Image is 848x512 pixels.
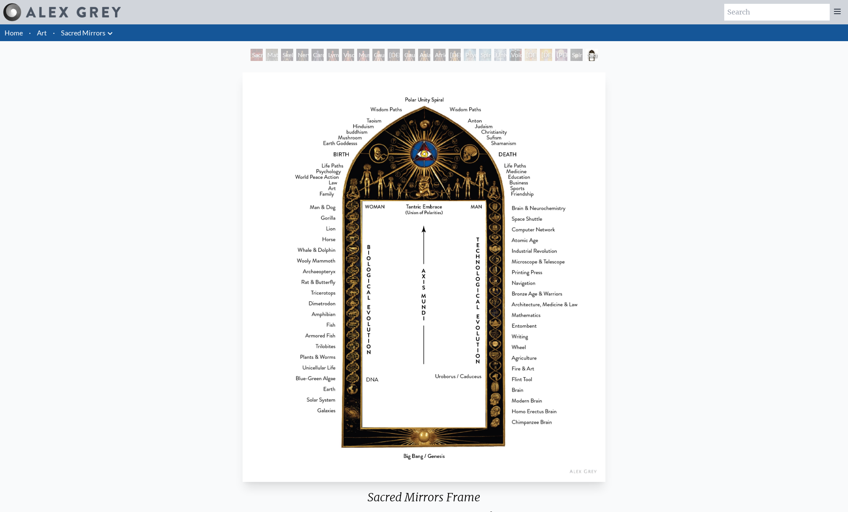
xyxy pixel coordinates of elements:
[403,49,415,61] div: Caucasian Man
[281,49,293,61] div: Skeletal System
[509,49,522,61] div: Void Clear Light
[266,49,278,61] div: Material World
[240,490,608,510] div: Sacred Mirrors Frame
[327,49,339,61] div: Lymphatic System
[5,29,23,37] a: Home
[555,49,567,61] div: [PERSON_NAME]
[494,49,506,61] div: Universal Mind Lattice
[357,49,369,61] div: Muscle System
[372,49,385,61] div: Caucasian Woman
[464,49,476,61] div: Psychic Energy System
[388,49,400,61] div: [DEMOGRAPHIC_DATA] Woman
[525,49,537,61] div: [DEMOGRAPHIC_DATA]
[449,49,461,61] div: [DEMOGRAPHIC_DATA] Woman
[342,49,354,61] div: Viscera
[540,49,552,61] div: [DEMOGRAPHIC_DATA]
[418,49,430,61] div: Asian Man
[296,49,308,61] div: Nervous System
[724,4,830,21] input: Search
[586,49,598,61] div: Sacred Mirrors Frame
[570,49,583,61] div: Spiritual World
[26,24,34,41] li: ·
[251,49,263,61] div: Sacred Mirrors Room, [GEOGRAPHIC_DATA]
[433,49,446,61] div: African Man
[479,49,491,61] div: Spiritual Energy System
[61,27,105,38] a: Sacred Mirrors
[311,49,324,61] div: Cardiovascular System
[50,24,58,41] li: ·
[37,27,47,38] a: Art
[243,72,605,482] img: Sacred-Mirrors-Frame-info.jpg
